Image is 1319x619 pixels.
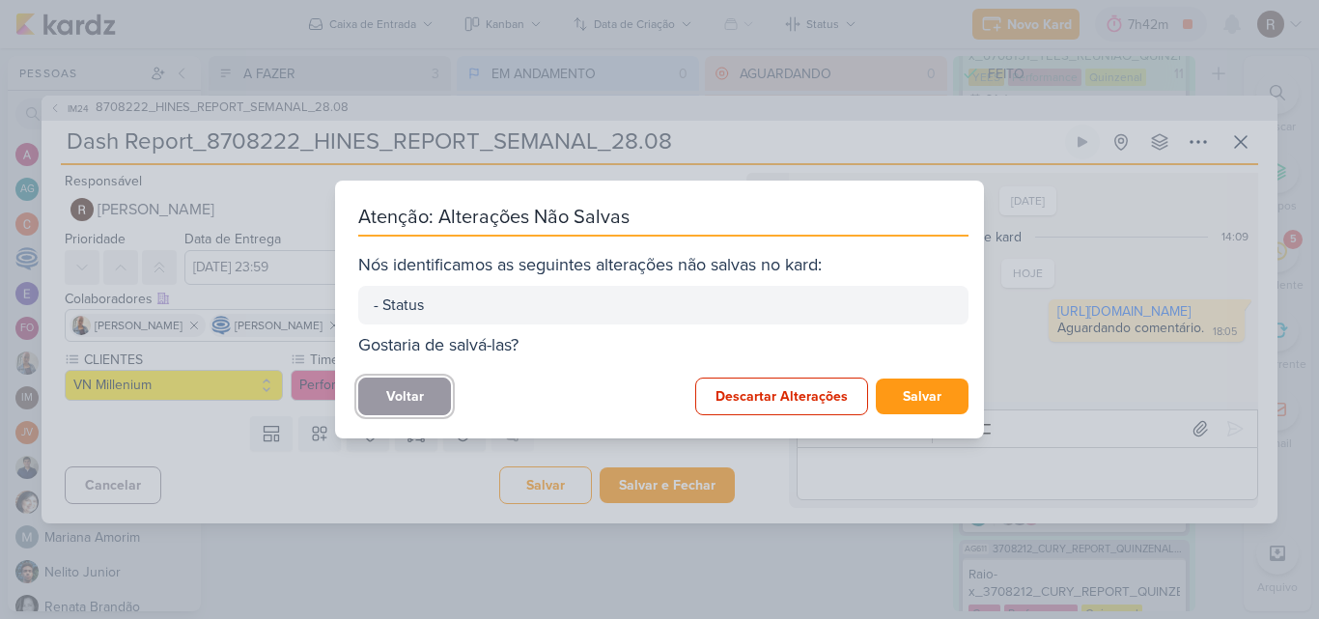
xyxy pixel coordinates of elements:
[358,378,451,415] button: Voltar
[876,379,968,414] button: Salvar
[358,204,968,237] div: Atenção: Alterações Não Salvas
[374,294,953,317] div: - Status
[358,252,968,278] div: Nós identificamos as seguintes alterações não salvas no kard:
[695,378,868,415] button: Descartar Alterações
[358,332,968,358] div: Gostaria de salvá-las?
